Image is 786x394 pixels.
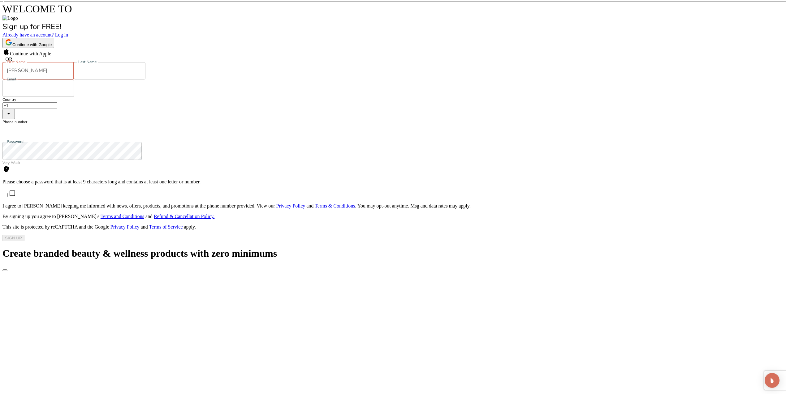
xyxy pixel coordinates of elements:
[7,77,16,82] label: Email
[10,51,51,56] span: Continue with Apple
[2,203,784,209] p: I agree to [PERSON_NAME] keeping me informed with news, offers, products, and promotions at the p...
[2,97,784,102] p: Country
[101,214,144,219] a: Terms and Conditions
[2,269,7,271] button: previous slide / item
[7,139,24,144] label: Password
[2,57,15,62] span: OR
[5,236,22,240] div: SIGN UP
[2,248,784,259] h1: Create branded beauty & wellness products with zero minimums
[2,38,54,48] button: Continue with Google
[2,32,68,37] a: Already have an account? Log in
[110,224,140,229] a: Privacy Policy
[2,179,784,185] p: Please choose a password that is at least 9 characters long and contains at least one letter or n...
[7,59,26,65] label: First Name
[2,21,784,32] p: Sign up for FREE!
[2,224,784,230] p: This site is protected by reCAPTCHA and the Google and apply.
[149,224,183,229] a: Terms of Service
[55,32,68,37] span: Log in
[765,373,780,388] div: Open Intercom Messenger
[154,214,214,219] a: Refund & Cancellation Policy.
[2,15,18,21] img: Logo
[2,235,24,241] button: SIGN UP
[276,203,305,208] a: Privacy Policy
[2,214,784,219] p: By signing up you agree to [PERSON_NAME]'s and
[78,59,97,65] label: Last Name
[2,109,15,119] button: Open
[2,125,784,142] div: mobile-number
[2,119,784,125] p: Phone number
[2,2,784,15] h4: WELCOME TO
[315,203,355,208] a: Terms & Conditions
[2,160,784,165] p: Very Weak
